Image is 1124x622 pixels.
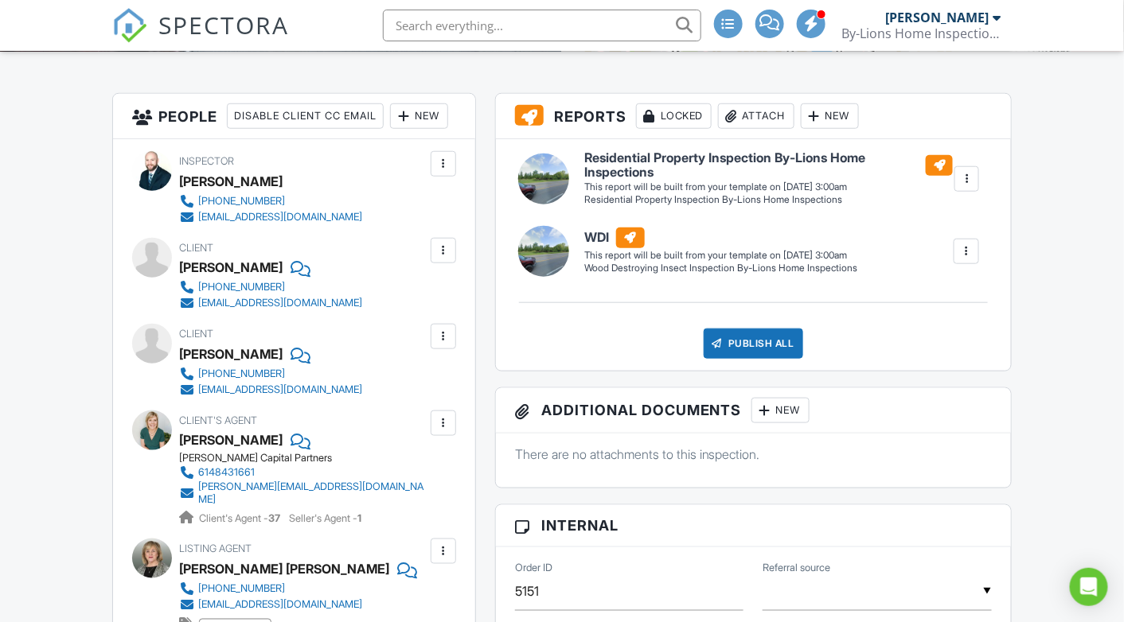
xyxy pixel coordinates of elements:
div: Residential Property Inspection By-Lions Home Inspections [585,193,954,207]
a: [PHONE_NUMBER] [179,279,362,295]
div: [PERSON_NAME] [886,10,989,25]
div: [PERSON_NAME] Capital Partners [179,452,439,465]
div: This report will be built from your template on [DATE] 3:00am [585,181,954,193]
div: [PERSON_NAME] [179,255,283,279]
div: By-Lions Home Inspections [842,25,1001,41]
div: This report will be built from your template on [DATE] 3:00am [585,249,858,262]
div: [PERSON_NAME] [179,169,283,193]
div: Disable Client CC Email [227,103,384,129]
label: Order ID [515,562,552,576]
div: New [801,103,859,129]
a: [PERSON_NAME][EMAIL_ADDRESS][DOMAIN_NAME] [179,480,427,506]
div: 6148431661 [198,466,255,479]
div: Publish All [704,328,803,359]
div: [PHONE_NUMBER] [198,367,285,380]
span: SPECTORA [158,8,289,41]
a: [EMAIL_ADDRESS][DOMAIN_NAME] [179,209,362,225]
h3: Reports [496,94,1011,139]
div: [PHONE_NUMBER] [198,195,285,208]
a: SPECTORA [112,21,289,55]
div: [PHONE_NUMBER] [198,281,285,294]
div: [EMAIL_ADDRESS][DOMAIN_NAME] [198,211,362,224]
img: The Best Home Inspection Software - Spectora [112,8,147,43]
span: Client's Agent [179,414,257,426]
a: [EMAIL_ADDRESS][DOMAIN_NAME] [179,295,362,311]
span: Client [179,328,213,340]
div: New [390,103,448,129]
a: [PERSON_NAME] [PERSON_NAME] [179,557,389,581]
a: [PHONE_NUMBER] [179,366,362,382]
div: [EMAIL_ADDRESS][DOMAIN_NAME] [198,598,362,611]
span: Client [179,242,213,254]
div: Attach [718,103,794,129]
div: [PHONE_NUMBER] [198,582,285,595]
a: [PHONE_NUMBER] [179,581,404,597]
div: Wood Destroying Insect Inspection By-Lions Home Inspections [585,262,858,275]
h6: WDI [585,227,858,248]
h3: People [113,94,475,139]
div: [PERSON_NAME] [179,342,283,366]
div: Open Intercom Messenger [1070,568,1108,606]
span: Client's Agent - [199,512,283,524]
h3: Internal [496,505,1011,546]
a: [PHONE_NUMBER] [179,193,362,209]
div: New [751,398,810,423]
label: Referral source [763,561,830,575]
input: Search everything... [383,10,701,41]
div: Locked [636,103,712,129]
strong: 1 [357,512,361,524]
a: 6148431661 [179,465,427,480]
div: [EMAIL_ADDRESS][DOMAIN_NAME] [198,297,362,309]
a: [EMAIL_ADDRESS][DOMAIN_NAME] [179,597,404,612]
strong: 37 [268,512,280,524]
h6: Residential Property Inspection By-Lions Home Inspections [585,151,954,179]
h3: Additional Documents [496,388,1011,433]
p: There are no attachments to this inspection. [515,445,992,463]
span: Inspector [179,155,234,167]
a: [PERSON_NAME] [179,428,283,452]
div: [EMAIL_ADDRESS][DOMAIN_NAME] [198,383,362,396]
a: [EMAIL_ADDRESS][DOMAIN_NAME] [179,382,362,398]
div: [PERSON_NAME][EMAIL_ADDRESS][DOMAIN_NAME] [198,480,427,506]
span: Seller's Agent - [289,512,361,524]
span: Listing Agent [179,542,252,554]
